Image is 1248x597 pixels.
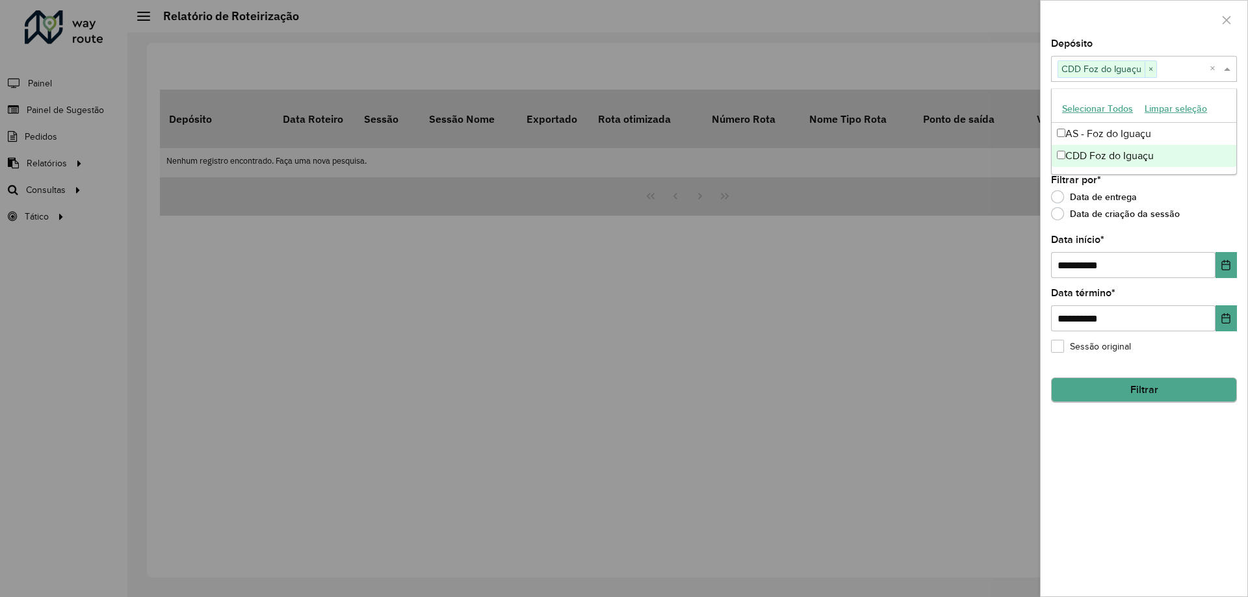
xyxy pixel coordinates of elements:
div: CDD Foz do Iguaçu [1052,145,1236,167]
label: Data de entrega [1051,190,1137,203]
button: Limpar seleção [1139,99,1213,119]
span: Clear all [1210,61,1221,77]
ng-dropdown-panel: Options list [1051,88,1237,175]
button: Filtrar [1051,377,1237,402]
button: Selecionar Todos [1056,99,1139,119]
button: Choose Date [1215,305,1237,331]
span: CDD Foz do Iguaçu [1058,61,1145,77]
label: Data de criação da sessão [1051,207,1180,220]
button: Choose Date [1215,252,1237,278]
label: Sessão original [1051,340,1131,353]
label: Data início [1051,232,1104,248]
div: AS - Foz do Iguaçu [1052,123,1236,145]
label: Filtrar por [1051,172,1101,188]
label: Data término [1051,285,1115,301]
span: × [1145,62,1156,77]
label: Depósito [1051,36,1093,51]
